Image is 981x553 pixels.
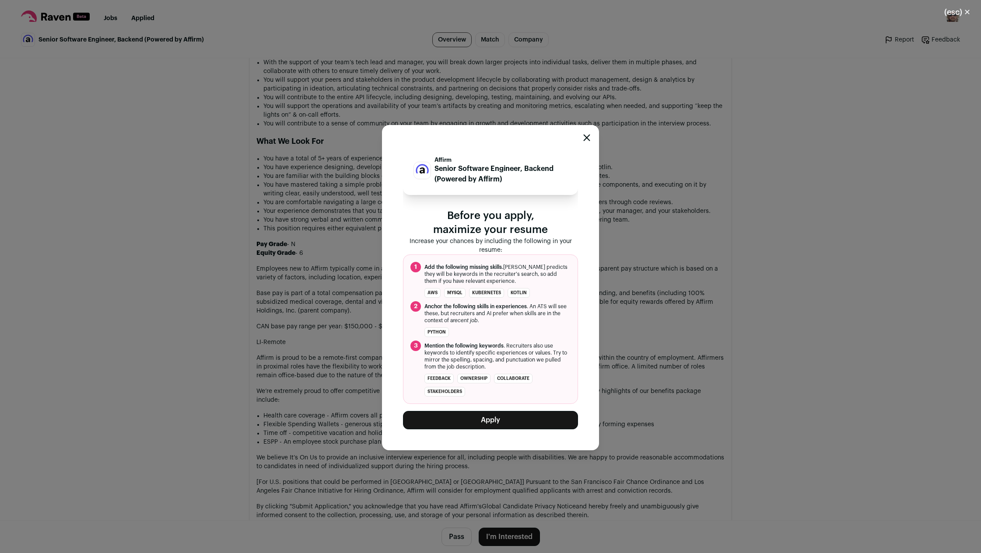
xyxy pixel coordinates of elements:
span: . An ATS will see these, but recruiters and AI prefer when skills are in the context of a [424,303,571,324]
li: collaborate [494,374,533,383]
li: ownership [457,374,490,383]
li: Kotlin [508,288,530,298]
span: Anchor the following skills in experiences [424,304,527,309]
p: Before you apply, maximize your resume [403,209,578,237]
li: stakeholders [424,387,465,396]
li: Python [424,327,449,337]
span: 3 [410,341,421,351]
p: Increase your chances by including the following in your resume: [403,237,578,254]
span: 1 [410,262,421,272]
li: MySQL [444,288,466,298]
span: Mention the following keywords [424,343,504,348]
span: 2 [410,301,421,312]
button: Close modal [934,3,981,22]
p: Affirm [434,157,568,163]
i: recent job. [453,318,479,323]
span: . Recruiters also use keywords to identify specific experiences or values. Try to mirror the spel... [424,342,571,370]
li: Kubernetes [469,288,504,298]
img: b8aebdd1f910e78187220eb90cc21d50074b3a99d53b240b52f0c4a299e1e609.jpg [414,162,431,179]
button: Close modal [583,134,590,141]
button: Apply [403,411,578,429]
li: feedback [424,374,454,383]
li: AWS [424,288,441,298]
p: Senior Software Engineer, Backend (Powered by Affirm) [434,163,568,184]
span: [PERSON_NAME] predicts they will be keywords in the recruiter's search, so add them if you have r... [424,264,571,285]
span: Add the following missing skills. [424,264,503,270]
